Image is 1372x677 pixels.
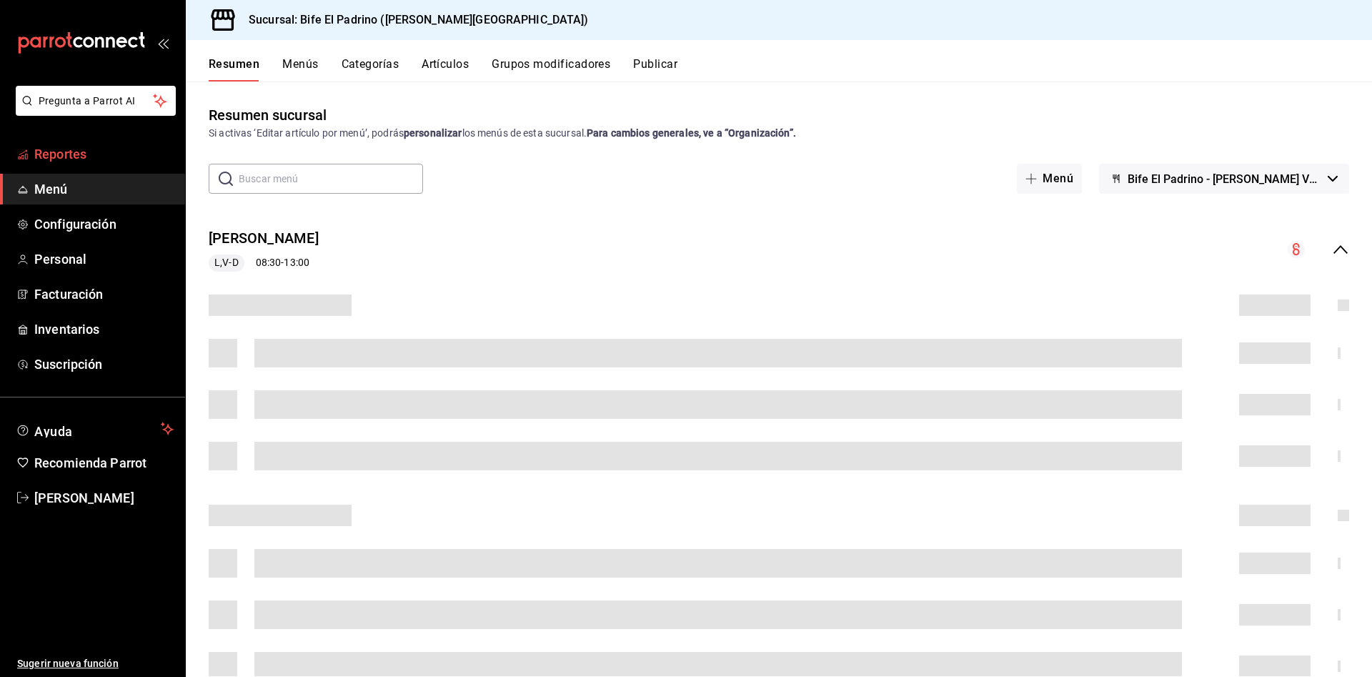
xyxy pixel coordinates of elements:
[239,164,423,193] input: Buscar menú
[342,57,399,81] button: Categorías
[34,179,174,199] span: Menú
[34,214,174,234] span: Configuración
[209,255,319,272] div: 08:30 - 13:00
[209,228,319,249] button: [PERSON_NAME]
[34,285,174,304] span: Facturación
[209,57,259,81] button: Resumen
[10,104,176,119] a: Pregunta a Parrot AI
[186,217,1372,283] div: collapse-menu-row
[34,144,174,164] span: Reportes
[34,420,155,438] span: Ayuda
[237,11,589,29] h3: Sucursal: Bife El Padrino ([PERSON_NAME][GEOGRAPHIC_DATA])
[39,94,154,109] span: Pregunta a Parrot AI
[157,37,169,49] button: open_drawer_menu
[16,86,176,116] button: Pregunta a Parrot AI
[34,355,174,374] span: Suscripción
[209,104,327,126] div: Resumen sucursal
[1017,164,1082,194] button: Menú
[209,255,244,270] span: L,V-D
[209,126,1349,141] div: Si activas ‘Editar artículo por menú’, podrás los menús de esta sucursal.
[404,127,462,139] strong: personalizar
[282,57,318,81] button: Menús
[633,57,677,81] button: Publicar
[34,320,174,339] span: Inventarios
[34,488,174,508] span: [PERSON_NAME]
[587,127,796,139] strong: Para cambios generales, ve a “Organización”.
[1128,172,1322,186] span: Bife El Padrino - [PERSON_NAME] Verdes
[492,57,610,81] button: Grupos modificadores
[209,57,1372,81] div: navigation tabs
[1099,164,1349,194] button: Bife El Padrino - [PERSON_NAME] Verdes
[34,453,174,473] span: Recomienda Parrot
[17,656,174,671] span: Sugerir nueva función
[34,249,174,269] span: Personal
[422,57,469,81] button: Artículos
